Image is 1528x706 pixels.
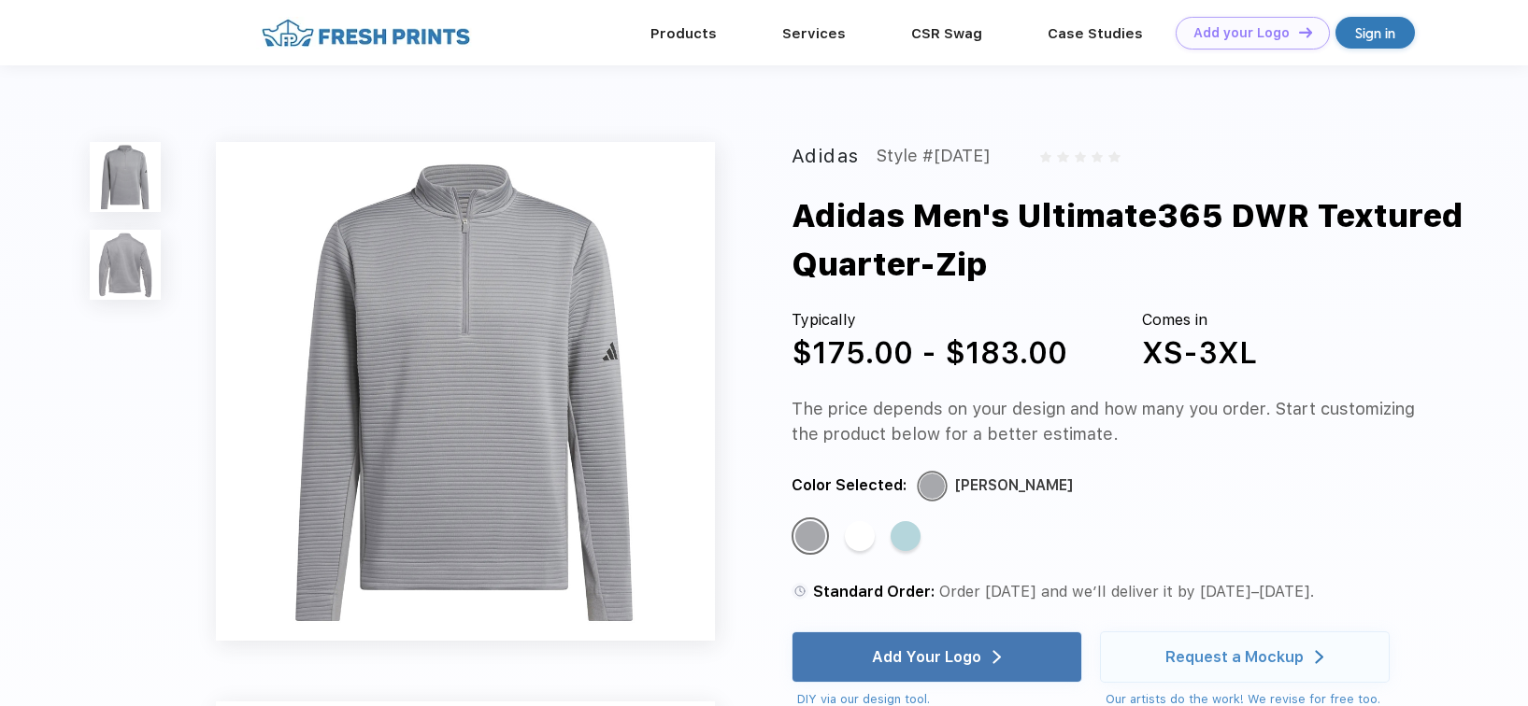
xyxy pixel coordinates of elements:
img: DT [1299,27,1312,37]
div: Color Selected: [792,473,907,498]
div: Mint [891,521,921,551]
a: Services [782,25,846,42]
div: Comes in [1142,308,1257,332]
a: Products [650,25,717,42]
div: White [845,521,875,551]
div: Add Your Logo [872,647,981,666]
a: Sign in [1335,17,1415,49]
img: fo%20logo%202.webp [256,17,476,49]
img: gray_star.svg [1075,151,1086,162]
img: gray_star.svg [1092,151,1103,162]
div: Add your Logo [1193,25,1290,41]
div: Request a Mockup [1165,647,1304,666]
img: func=resize&h=100 [90,142,160,212]
div: Typically [792,308,1067,332]
img: gray_star.svg [1108,151,1120,162]
img: standard order [792,583,808,600]
img: func=resize&h=100 [90,230,160,300]
img: gray_star.svg [1057,151,1068,162]
img: func=resize&h=640 [216,142,715,641]
div: Adidas Men's Ultimate365 DWR Textured Quarter-Zip [792,191,1479,288]
div: XS-3XL [1142,332,1257,376]
span: Order [DATE] and we’ll deliver it by [DATE]–[DATE]. [939,582,1314,600]
img: white arrow [992,650,1001,664]
div: The price depends on your design and how many you order. Start customizing the product below for ... [792,396,1418,446]
a: CSR Swag [911,25,982,42]
div: $175.00 - $183.00 [792,332,1067,376]
div: Adidas [792,142,860,171]
div: [PERSON_NAME] [955,473,1073,498]
div: Style #[DATE] [877,142,990,171]
div: Grey Heather [795,521,825,551]
img: white arrow [1315,650,1323,664]
div: Sign in [1355,22,1395,44]
span: Standard Order: [813,582,935,600]
img: gray_star.svg [1040,151,1051,162]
